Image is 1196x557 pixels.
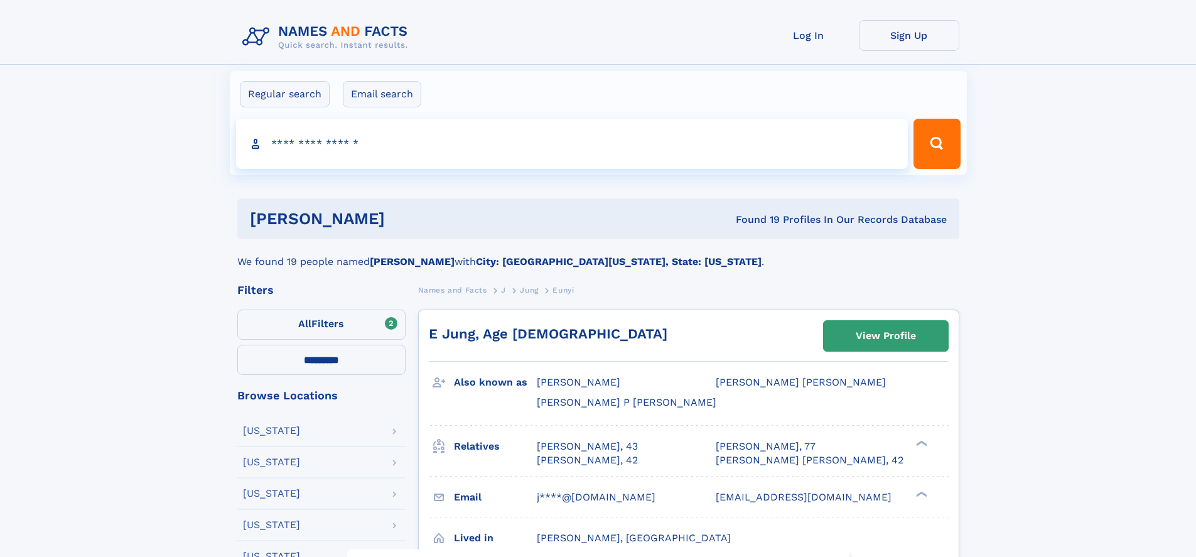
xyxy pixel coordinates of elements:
[537,440,638,453] a: [PERSON_NAME], 43
[243,426,300,436] div: [US_STATE]
[537,453,638,467] a: [PERSON_NAME], 42
[454,436,537,457] h3: Relatives
[237,284,406,296] div: Filters
[370,256,455,268] b: [PERSON_NAME]
[859,20,959,51] a: Sign Up
[418,282,487,298] a: Names and Facts
[243,489,300,499] div: [US_STATE]
[237,310,406,340] label: Filters
[716,491,892,503] span: [EMAIL_ADDRESS][DOMAIN_NAME]
[560,213,947,227] div: Found 19 Profiles In Our Records Database
[537,376,620,388] span: [PERSON_NAME]
[537,532,731,544] span: [PERSON_NAME], [GEOGRAPHIC_DATA]
[537,396,716,408] span: [PERSON_NAME] P [PERSON_NAME]
[913,490,928,498] div: ❯
[716,453,903,467] a: [PERSON_NAME] [PERSON_NAME], 42
[552,286,574,295] span: Eunyi
[520,286,538,295] span: Jung
[716,376,886,388] span: [PERSON_NAME] [PERSON_NAME]
[501,286,506,295] span: J
[298,318,311,330] span: All
[237,390,406,401] div: Browse Locations
[454,372,537,393] h3: Also known as
[824,321,948,351] a: View Profile
[240,81,330,107] label: Regular search
[501,282,506,298] a: J
[476,256,762,268] b: City: [GEOGRAPHIC_DATA][US_STATE], State: [US_STATE]
[520,282,538,298] a: Jung
[716,440,816,453] a: [PERSON_NAME], 77
[454,527,537,549] h3: Lived in
[236,119,908,169] input: search input
[454,487,537,508] h3: Email
[913,439,928,447] div: ❯
[856,322,916,350] div: View Profile
[243,457,300,467] div: [US_STATE]
[758,20,859,51] a: Log In
[237,239,959,269] div: We found 19 people named with .
[237,20,418,54] img: Logo Names and Facts
[913,119,960,169] button: Search Button
[243,520,300,530] div: [US_STATE]
[343,81,421,107] label: Email search
[250,211,561,227] h1: [PERSON_NAME]
[429,326,667,342] a: E Jung, Age [DEMOGRAPHIC_DATA]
